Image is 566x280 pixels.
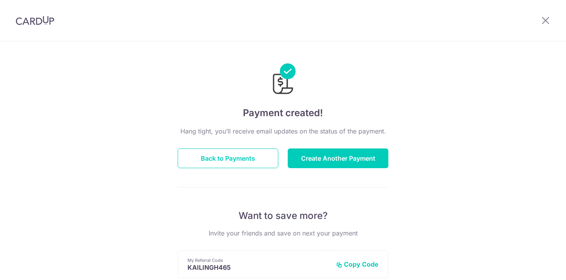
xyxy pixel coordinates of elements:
h4: Payment created! [178,106,388,120]
p: Invite your friends and save on next your payment [178,228,388,238]
button: Create Another Payment [288,148,388,168]
iframe: Opens a widget where you can find more information [515,256,558,276]
p: KAILINGH465 [187,263,330,271]
button: Copy Code [336,260,379,268]
button: Back to Payments [178,148,278,168]
p: My Referral Code [187,257,330,263]
p: Hang tight, you’ll receive email updates on the status of the payment. [178,126,388,136]
img: CardUp [16,16,54,25]
img: Payments [270,63,296,96]
p: Want to save more? [178,210,388,222]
